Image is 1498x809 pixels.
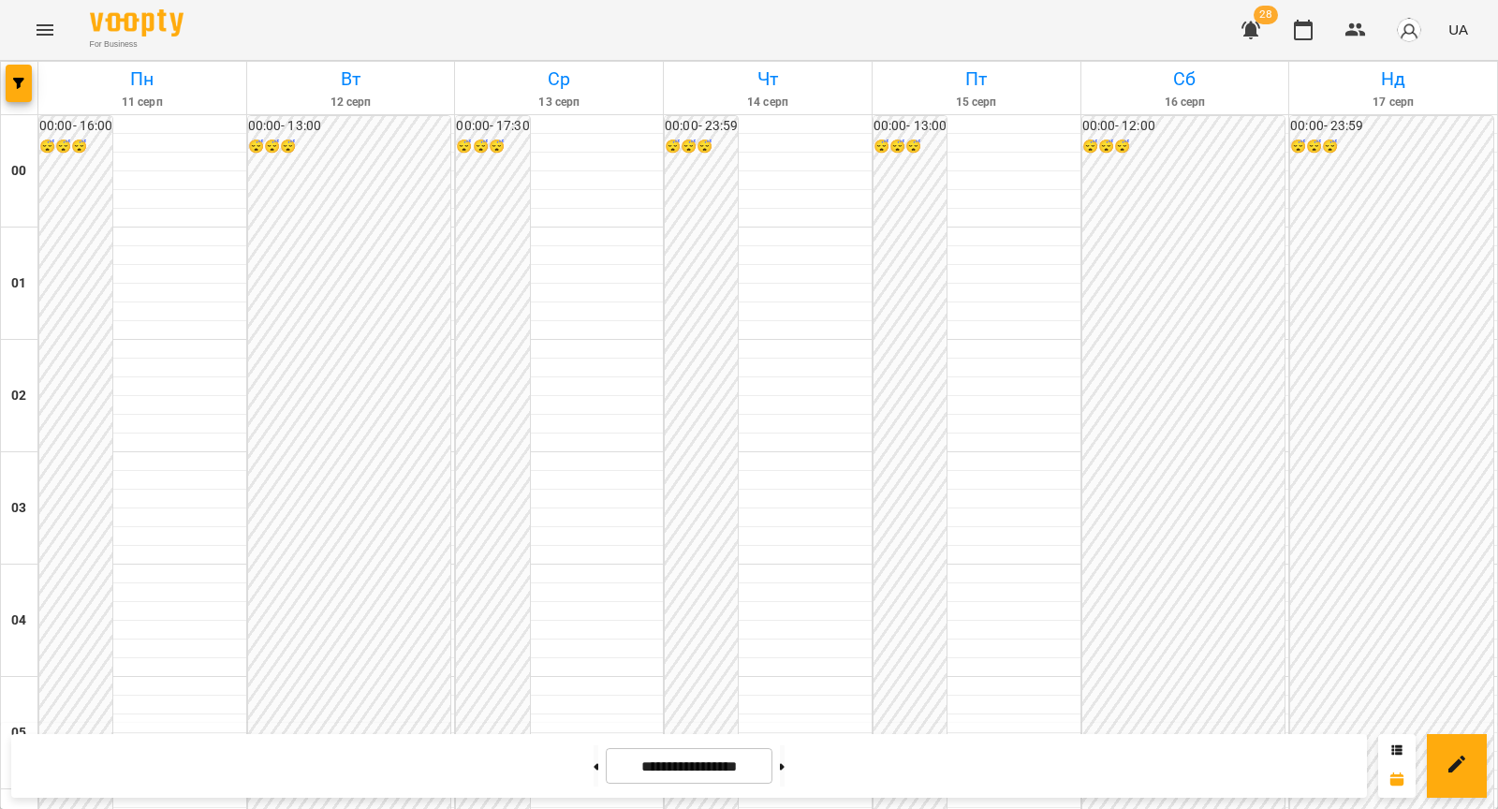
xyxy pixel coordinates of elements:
[456,116,529,137] h6: 00:00 - 17:30
[667,94,869,111] h6: 14 серп
[1448,20,1468,39] span: UA
[667,65,869,94] h6: Чт
[248,137,451,157] h6: 😴😴😴
[665,116,738,137] h6: 00:00 - 23:59
[665,137,738,157] h6: 😴😴😴
[11,386,26,406] h6: 02
[874,137,947,157] h6: 😴😴😴
[90,38,184,51] span: For Business
[456,137,529,157] h6: 😴😴😴
[41,65,243,94] h6: Пн
[1396,17,1422,43] img: avatar_s.png
[875,65,1078,94] h6: Пт
[250,94,452,111] h6: 12 серп
[874,116,947,137] h6: 00:00 - 13:00
[41,94,243,111] h6: 11 серп
[22,7,67,52] button: Menu
[1254,6,1278,24] span: 28
[1292,94,1494,111] h6: 17 серп
[1084,94,1286,111] h6: 16 серп
[248,116,451,137] h6: 00:00 - 13:00
[1292,65,1494,94] h6: Нд
[39,137,112,157] h6: 😴😴😴
[458,65,660,94] h6: Ср
[1082,137,1285,157] h6: 😴😴😴
[1441,12,1476,47] button: UA
[11,610,26,631] h6: 04
[1290,116,1493,137] h6: 00:00 - 23:59
[90,9,184,37] img: Voopty Logo
[11,161,26,182] h6: 00
[875,94,1078,111] h6: 15 серп
[250,65,452,94] h6: Вт
[1082,116,1285,137] h6: 00:00 - 12:00
[11,498,26,519] h6: 03
[1290,137,1493,157] h6: 😴😴😴
[39,116,112,137] h6: 00:00 - 16:00
[1084,65,1286,94] h6: Сб
[458,94,660,111] h6: 13 серп
[11,273,26,294] h6: 01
